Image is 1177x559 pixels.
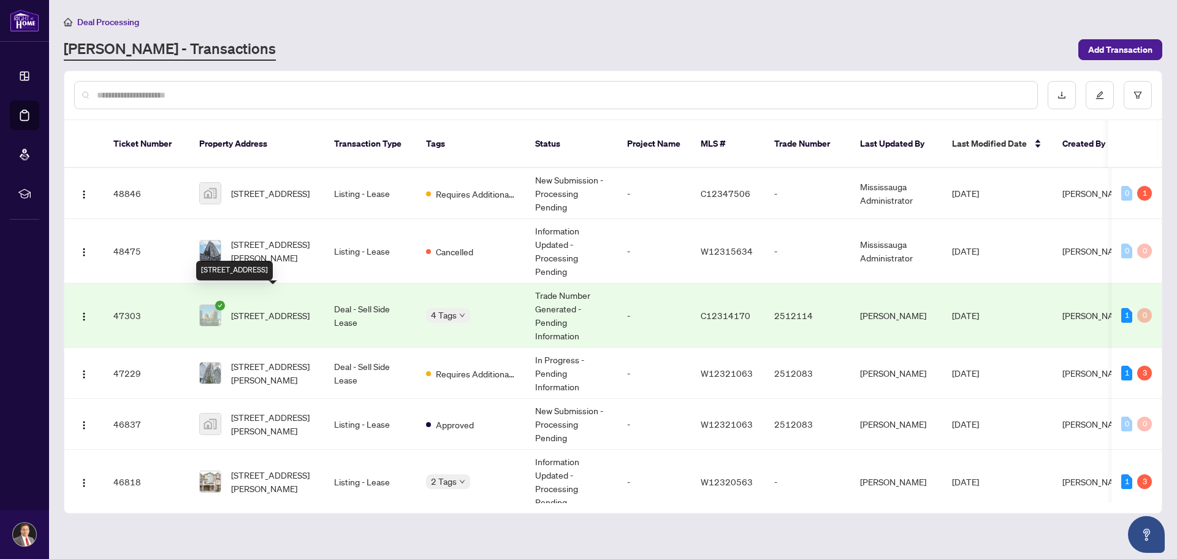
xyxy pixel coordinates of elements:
[79,312,89,322] img: Logo
[10,9,39,32] img: logo
[431,308,457,322] span: 4 Tags
[231,468,314,495] span: [STREET_ADDRESS][PERSON_NAME]
[1121,308,1132,323] div: 1
[231,187,310,200] span: [STREET_ADDRESS]
[200,471,221,492] img: thumbnail-img
[104,450,189,514] td: 46818
[701,418,753,430] span: W12321063
[1137,366,1152,380] div: 3
[64,18,72,26] span: home
[324,283,416,348] td: Deal - Sell Side Lease
[200,183,221,204] img: thumbnail-img
[952,476,979,487] span: [DATE]
[324,168,416,219] td: Listing - Lease
[701,188,750,199] span: C12347506
[324,450,416,514] td: Listing - Lease
[850,168,942,219] td: Mississauga Administrator
[850,219,942,283] td: Mississauga Administrator
[74,414,94,434] button: Logo
[764,219,850,283] td: -
[200,363,221,384] img: thumbnail-img
[200,414,221,434] img: thumbnail-img
[64,39,276,61] a: [PERSON_NAME] - Transactions
[324,348,416,399] td: Deal - Sell Side Lease
[1121,474,1132,489] div: 1
[525,450,617,514] td: Information Updated - Processing Pending
[1062,418,1129,430] span: [PERSON_NAME]
[1133,91,1142,99] span: filter
[952,418,979,430] span: [DATE]
[691,120,764,168] th: MLS #
[1095,91,1104,99] span: edit
[1048,81,1076,109] button: download
[104,348,189,399] td: 47229
[764,283,850,348] td: 2512114
[74,241,94,261] button: Logo
[79,190,89,199] img: Logo
[104,120,189,168] th: Ticket Number
[74,472,94,492] button: Logo
[942,120,1053,168] th: Last Modified Date
[525,120,617,168] th: Status
[525,399,617,450] td: New Submission - Processing Pending
[104,399,189,450] td: 46837
[104,219,189,283] td: 48475
[459,479,465,485] span: down
[215,301,225,310] span: check-circle
[1062,245,1129,256] span: [PERSON_NAME]
[1053,120,1126,168] th: Created By
[617,399,691,450] td: -
[701,245,753,256] span: W12315634
[1078,39,1162,60] button: Add Transaction
[617,168,691,219] td: -
[1137,308,1152,323] div: 0
[1057,91,1066,99] span: download
[104,168,189,219] td: 48846
[850,120,942,168] th: Last Updated By
[701,476,753,487] span: W12320563
[1062,368,1129,379] span: [PERSON_NAME]
[1137,417,1152,431] div: 0
[324,219,416,283] td: Listing - Lease
[200,241,221,261] img: thumbnail-img
[74,363,94,383] button: Logo
[200,305,221,326] img: thumbnail-img
[459,312,465,318] span: down
[952,368,979,379] span: [DATE]
[231,309,310,322] span: [STREET_ADDRESS]
[79,247,89,257] img: Logo
[952,245,979,256] span: [DATE]
[1086,81,1114,109] button: edit
[1121,186,1132,201] div: 0
[13,523,36,546] img: Profile Icon
[231,360,314,387] span: [STREET_ADDRESS][PERSON_NAME]
[525,283,617,348] td: Trade Number Generated - Pending Information
[525,168,617,219] td: New Submission - Processing Pending
[74,306,94,325] button: Logo
[1137,474,1152,489] div: 3
[436,187,516,201] span: Requires Additional Docs
[952,310,979,321] span: [DATE]
[1062,188,1129,199] span: [PERSON_NAME]
[436,418,474,431] span: Approved
[79,420,89,430] img: Logo
[617,450,691,514] td: -
[850,450,942,514] td: [PERSON_NAME]
[1128,516,1165,553] button: Open asap
[617,120,691,168] th: Project Name
[1137,244,1152,258] div: 0
[189,120,324,168] th: Property Address
[231,237,314,264] span: [STREET_ADDRESS][PERSON_NAME]
[1124,81,1152,109] button: filter
[764,399,850,450] td: 2512083
[1121,244,1132,258] div: 0
[701,310,750,321] span: C12314170
[617,219,691,283] td: -
[952,137,1027,150] span: Last Modified Date
[1121,366,1132,380] div: 1
[764,120,850,168] th: Trade Number
[617,348,691,399] td: -
[324,399,416,450] td: Listing - Lease
[1062,310,1129,321] span: [PERSON_NAME]
[525,348,617,399] td: In Progress - Pending Information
